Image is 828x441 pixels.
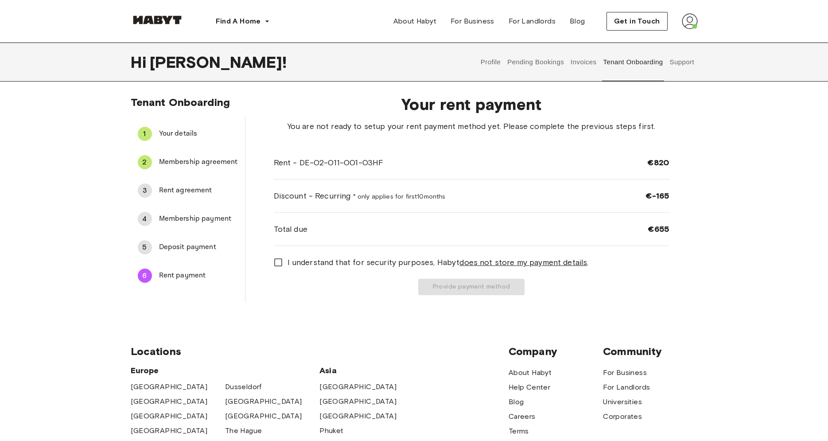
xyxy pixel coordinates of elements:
[138,269,152,283] div: 6
[451,16,494,27] span: For Business
[274,95,669,113] span: Your rent payment
[603,345,697,358] span: Community
[159,242,238,253] span: Deposit payment
[509,367,552,378] a: About Habyt
[682,13,698,29] img: avatar
[131,345,509,358] span: Locations
[131,382,208,392] a: [GEOGRAPHIC_DATA]
[319,365,414,376] span: Asia
[319,396,397,407] a: [GEOGRAPHIC_DATA]
[353,193,446,200] span: * only applies for first 10 months
[274,121,669,132] span: You are not ready to setup your rent payment method yet. Please complete the previous steps first.
[159,270,238,281] span: Rent payment
[509,382,550,393] a: Help Center
[225,425,262,436] a: The Hague
[645,191,669,201] span: €-165
[606,12,668,31] button: Get in Touch
[138,183,152,198] div: 3
[159,157,238,168] span: Membership agreement
[386,12,443,30] a: About Habyt
[131,265,245,286] div: 6Rent payment
[509,397,524,407] a: Blog
[225,382,262,392] a: Dusseldorf
[138,240,152,254] div: 5
[603,382,650,393] a: For Landlords
[393,16,436,27] span: About Habyt
[509,426,529,437] a: Terms
[319,411,397,421] a: [GEOGRAPHIC_DATA]
[319,425,343,436] a: Phuket
[647,157,669,168] span: €820
[614,16,660,27] span: Get in Touch
[603,367,647,378] a: For Business
[509,411,536,422] a: Careers
[479,43,502,82] button: Profile
[288,257,589,268] span: I understand that for security purposes, Habyt .
[319,382,397,392] a: [GEOGRAPHIC_DATA]
[443,12,501,30] a: For Business
[131,123,245,144] div: 1Your details
[563,12,592,30] a: Blog
[131,365,320,376] span: Europe
[274,190,446,202] span: Discount - Recurring
[131,411,208,421] a: [GEOGRAPHIC_DATA]
[216,16,261,27] span: Find A Home
[506,43,565,82] button: Pending Bookings
[159,129,238,139] span: Your details
[159,185,238,196] span: Rent agreement
[131,53,150,71] span: Hi
[225,396,302,407] a: [GEOGRAPHIC_DATA]
[459,258,587,267] u: does not store my payment details
[131,180,245,201] div: 3Rent agreement
[159,214,238,224] span: Membership payment
[225,411,302,421] a: [GEOGRAPHIC_DATA]
[131,396,208,407] a: [GEOGRAPHIC_DATA]
[150,53,287,71] span: [PERSON_NAME] !
[648,224,669,234] span: €655
[570,43,598,82] button: Invoices
[131,152,245,173] div: 2Membership agreement
[131,425,208,436] a: [GEOGRAPHIC_DATA]
[131,96,230,109] span: Tenant Onboarding
[570,16,585,27] span: Blog
[209,12,277,30] button: Find A Home
[138,212,152,226] div: 4
[501,12,563,30] a: For Landlords
[131,16,184,24] img: Habyt
[477,43,697,82] div: user profile tabs
[274,223,307,235] span: Total due
[603,397,642,407] a: Universities
[509,345,603,358] span: Company
[131,237,245,258] div: 5Deposit payment
[138,155,152,169] div: 2
[274,157,384,168] span: Rent - DE-02-011-001-03HF
[131,208,245,230] div: 4Membership payment
[509,16,556,27] span: For Landlords
[603,411,642,422] a: Corporates
[138,127,152,141] div: 1
[669,43,696,82] button: Support
[602,43,664,82] button: Tenant Onboarding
